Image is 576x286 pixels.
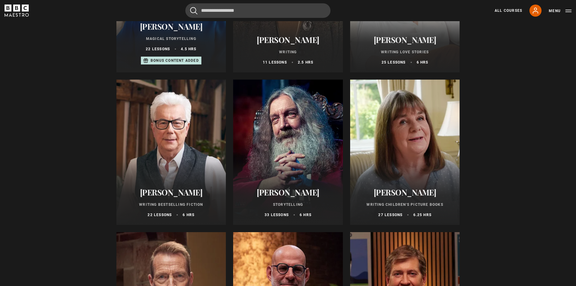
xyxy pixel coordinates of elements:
p: Writing Bestselling Fiction [124,202,219,207]
h2: [PERSON_NAME] [240,35,336,44]
button: Toggle navigation [549,8,571,14]
p: Storytelling [240,202,336,207]
p: 6 hrs [417,60,428,65]
a: All Courses [495,8,522,13]
p: Writing [240,49,336,55]
svg: BBC Maestro [5,5,29,17]
p: 6.25 hrs [413,212,431,218]
a: [PERSON_NAME] Storytelling 33 lessons 6 hrs [233,80,343,225]
h2: [PERSON_NAME] [357,35,453,44]
p: 22 lessons [148,212,172,218]
p: 4.5 hrs [181,46,196,52]
p: Magical Storytelling [124,36,219,41]
p: 6 hrs [183,212,194,218]
p: Bonus content added [151,58,199,63]
p: 25 lessons [382,60,406,65]
h2: [PERSON_NAME] [124,188,219,197]
p: 22 lessons [146,46,170,52]
button: Submit the search query [190,7,197,15]
h2: [PERSON_NAME] [357,188,453,197]
a: [PERSON_NAME] Writing Bestselling Fiction 22 lessons 6 hrs [116,80,226,225]
p: Writing Love Stories [357,49,453,55]
h2: [PERSON_NAME] [240,188,336,197]
input: Search [185,3,330,18]
a: [PERSON_NAME] Writing Children's Picture Books 27 lessons 6.25 hrs [350,80,460,225]
p: 11 lessons [263,60,287,65]
h2: [PERSON_NAME] [124,22,219,31]
p: 6 hrs [300,212,311,218]
p: 33 lessons [265,212,289,218]
p: 27 lessons [378,212,402,218]
p: Writing Children's Picture Books [357,202,453,207]
p: 2.5 hrs [298,60,313,65]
